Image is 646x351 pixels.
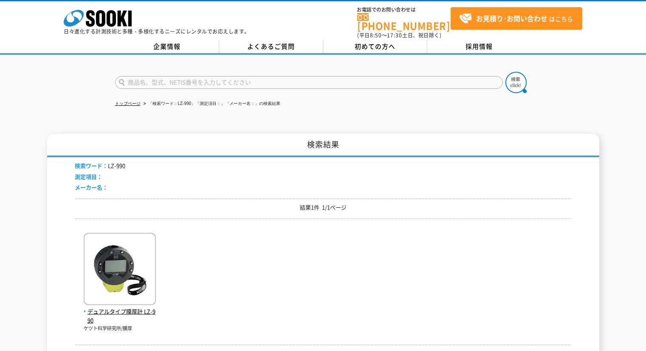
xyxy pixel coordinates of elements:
a: お見積り･お問い合わせはこちら [451,7,582,30]
span: 初めての方へ [355,42,395,51]
a: 採用情報 [427,40,531,53]
a: デュアルタイプ膜厚計 LZ-990 [84,298,156,325]
span: 17:30 [387,31,402,39]
span: お電話でのお問い合わせは [357,7,451,12]
span: メーカー名： [75,183,108,191]
a: よくあるご質問 [219,40,323,53]
a: トップページ [115,101,141,106]
h1: 検索結果 [47,134,599,157]
span: はこちら [459,12,573,25]
span: 検索ワード： [75,161,108,170]
p: ケツト科学研究所/膜厚 [84,325,156,332]
strong: お見積り･お問い合わせ [476,13,547,23]
img: LZ-990 [84,233,156,307]
a: 初めての方へ [323,40,427,53]
img: btn_search.png [505,72,527,93]
li: LZ-990 [75,161,125,170]
p: 日々進化する計測技術と多種・多様化するニーズにレンタルでお応えします。 [64,29,250,34]
span: 測定項目： [75,173,102,181]
p: 結果1件 1/1ページ [75,203,572,212]
span: (平日 ～ 土日、祝日除く) [357,31,441,39]
li: 「検索ワード：LZ-990」「測定項目：」「メーカー名：」の検索結果 [142,99,281,108]
a: 企業情報 [115,40,219,53]
a: [PHONE_NUMBER] [357,13,451,31]
input: 商品名、型式、NETIS番号を入力してください [115,76,503,89]
span: 8:50 [370,31,382,39]
span: デュアルタイプ膜厚計 LZ-990 [84,307,156,325]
